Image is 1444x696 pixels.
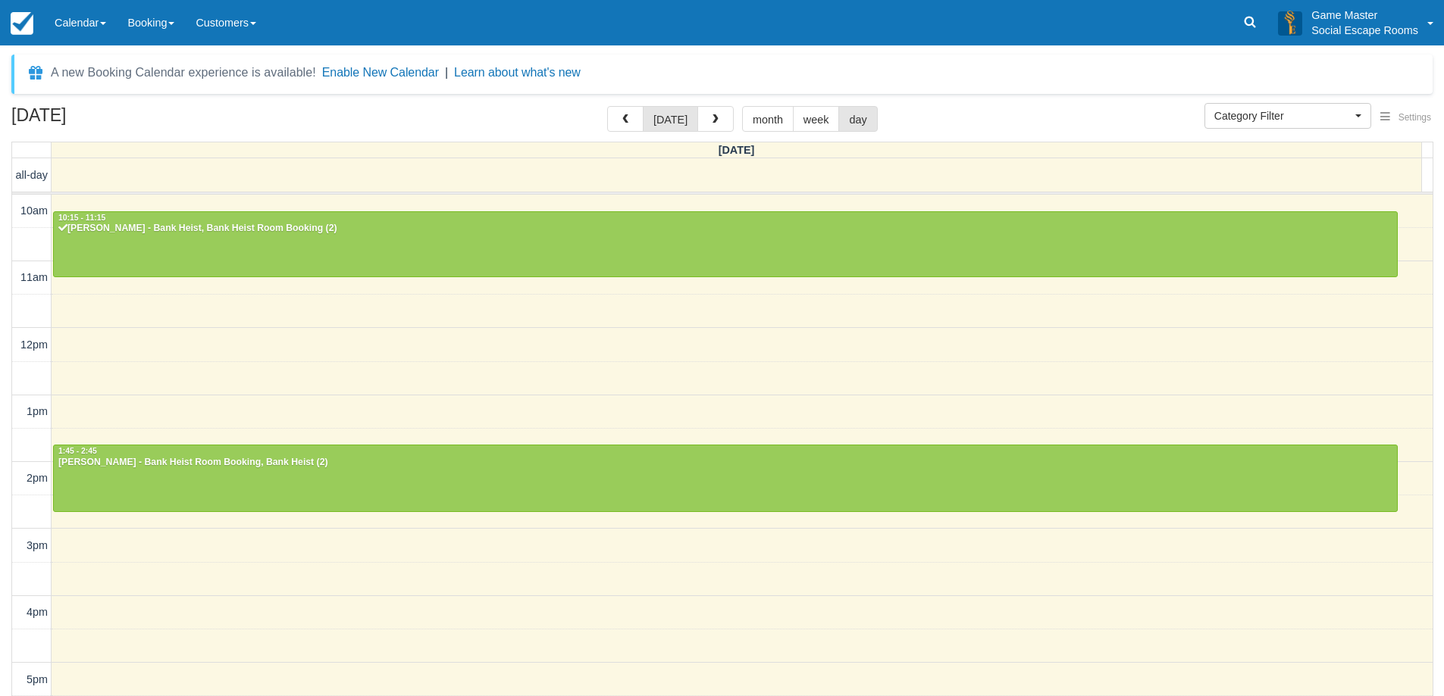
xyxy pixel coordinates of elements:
button: [DATE] [643,106,698,132]
span: all-day [16,169,48,181]
span: [DATE] [719,144,755,156]
img: checkfront-main-nav-mini-logo.png [11,12,33,35]
button: Category Filter [1204,103,1371,129]
div: [PERSON_NAME] - Bank Heist Room Booking, Bank Heist (2) [58,457,1393,469]
span: 5pm [27,673,48,685]
img: A3 [1278,11,1302,35]
span: | [445,66,448,79]
button: Enable New Calendar [322,65,439,80]
button: day [838,106,877,132]
span: Category Filter [1214,108,1352,123]
span: 4pm [27,606,48,618]
span: Settings [1399,112,1431,123]
div: A new Booking Calendar experience is available! [51,64,316,82]
button: month [742,106,794,132]
span: 12pm [20,339,48,351]
p: Social Escape Rooms [1311,23,1418,38]
a: Learn about what's new [454,66,581,79]
a: 1:45 - 2:45[PERSON_NAME] - Bank Heist Room Booking, Bank Heist (2) [53,445,1398,511]
span: 10:15 - 11:15 [58,214,105,222]
button: week [793,106,840,132]
p: Game Master [1311,8,1418,23]
span: 1:45 - 2:45 [58,447,97,455]
a: 10:15 - 11:15[PERSON_NAME] - Bank Heist, Bank Heist Room Booking (2) [53,211,1398,278]
div: [PERSON_NAME] - Bank Heist, Bank Heist Room Booking (2) [58,223,1393,235]
button: Settings [1371,107,1440,129]
span: 3pm [27,539,48,551]
h2: [DATE] [11,106,203,134]
span: 1pm [27,405,48,417]
span: 2pm [27,472,48,484]
span: 10am [20,204,48,217]
span: 11am [20,271,48,283]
